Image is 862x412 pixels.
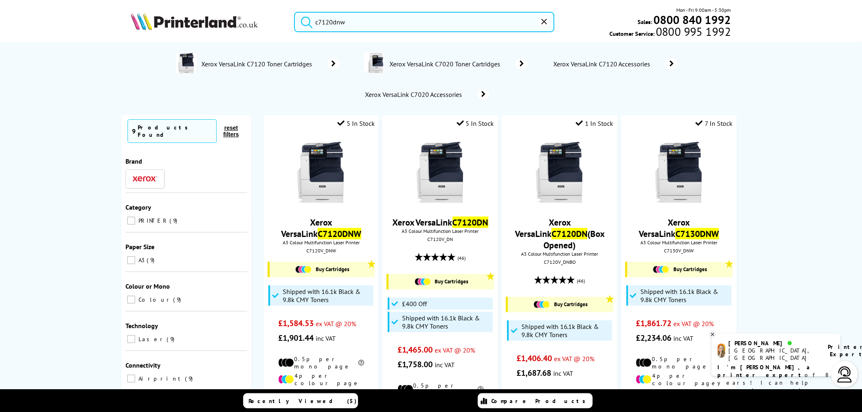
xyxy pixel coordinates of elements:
[200,53,340,75] a: Xerox VersaLink C7120 Toner Cartridges
[435,278,468,285] span: Buy Cartridges
[295,266,312,273] img: Cartridges
[673,320,714,328] span: ex VAT @ 20%
[364,90,465,99] span: Xerox VersaLink C7020 Accessories
[655,28,731,35] span: 0800 995 1992
[458,250,466,266] span: (46)
[718,344,726,358] img: amy-livechat.png
[636,372,722,387] li: 4p per colour page
[316,334,336,342] span: inc VAT
[169,217,179,224] span: 9
[457,119,494,127] div: 5 In Stock
[389,236,492,242] div: C7120V_DN
[125,361,161,369] span: Connectivity
[627,248,730,254] div: C7130V_DNW
[136,375,184,382] span: Airprint
[364,53,385,73] img: Xerox-Versalink-C7020-conspage.jpg
[410,142,471,203] img: Xerox-C7120-Front-Main-Small.jpg
[136,217,169,224] span: PRINTER
[318,228,361,239] mark: C7120DNW
[127,256,135,264] input: A3 9
[136,296,172,303] span: Colour
[389,53,528,75] a: Xerox VersaLink C7020 Toner Cartridges
[125,243,154,251] span: Paper Size
[673,266,707,273] span: Buy Cartridges
[552,228,587,239] mark: C7120DN
[136,256,146,264] span: A3
[625,239,732,245] span: A3 Colour Multifunction Laser Printer
[283,287,372,304] span: Shipped with 16.1k Black & 9.8k CMY Toners
[521,322,610,339] span: Shipped with 16.1k Black & 9.8k CMY Toners
[125,282,170,290] span: Colour or Mono
[402,314,491,330] span: Shipped with 16.1k Black & 9.8k CMY Toners
[636,355,722,370] li: 0.5p per mono page
[609,28,731,37] span: Customer Service:
[127,375,135,383] input: Airprint 9
[577,273,585,289] span: (46)
[393,278,490,285] a: Buy Cartridges
[512,301,609,308] a: Buy Cartridges
[636,333,671,343] span: £2,234.06
[517,368,552,378] span: £1,687.68
[131,12,284,32] a: Printerland Logo
[534,301,550,308] img: Cartridges
[316,320,356,328] span: ex VAT @ 20%
[278,318,314,329] span: £1,584.53
[554,301,587,308] span: Buy Cartridges
[729,347,818,362] div: [GEOGRAPHIC_DATA], [GEOGRAPHIC_DATA]
[278,372,364,387] li: 4p per colour page
[217,124,245,138] button: reset filters
[837,366,853,383] img: user-headset-light.svg
[398,359,433,370] span: £1,758.00
[278,333,314,343] span: £1,901.44
[294,12,554,32] input: Search product or brand
[274,266,371,273] a: Buy Cartridges
[554,369,574,377] span: inc VAT
[147,256,156,264] span: 9
[268,239,375,245] span: A3 Colour Multifunction Laser Printer
[636,318,671,329] span: £1,861.72
[364,89,490,100] a: Xerox VersaLink C7020 Accessories
[136,335,166,343] span: Laser
[453,217,488,228] mark: C7120DN
[125,203,151,211] span: Category
[729,340,818,347] div: [PERSON_NAME]
[278,355,364,370] li: 0.5p per mono page
[529,142,590,203] img: Xerox-C7120-Front-Main-Small.jpg
[508,259,611,265] div: C7120V_DNBO
[478,393,593,408] a: Compare Products
[435,346,475,354] span: ex VAT @ 20%
[673,334,693,342] span: inc VAT
[200,60,315,68] span: Xerox VersaLink C7120 Toner Cartridges
[248,397,357,405] span: Recently Viewed (5)
[243,393,358,408] a: Recently Viewed (5)
[387,228,494,234] span: A3 Colour Multifunction Laser Printer
[435,361,455,369] span: inc VAT
[337,119,375,127] div: 5 In Stock
[718,364,813,379] b: I'm [PERSON_NAME], a printer expert
[167,335,176,343] span: 9
[270,248,373,254] div: C7120V_DNW
[718,364,834,402] p: of 8 years! I can help you choose the right product
[127,217,135,225] input: PRINTER 9
[653,266,669,273] img: Cartridges
[552,60,653,68] span: Xerox VersaLink C7120 Accessories
[552,58,678,70] a: Xerox VersaLink C7120 Accessories
[677,6,731,14] span: Mon - Fri 9:00am - 5:30pm
[127,335,135,343] input: Laser 9
[138,124,212,138] div: Products Found
[515,217,605,251] a: Xerox VersaLinkC7120DN(Box Opened)
[638,18,653,26] span: Sales:
[649,142,710,203] img: Xerox-C7120-Front-Main-Small.jpg
[554,355,595,363] span: ex VAT @ 20%
[281,217,361,239] a: Xerox VersaLinkC7120DNW
[506,251,613,257] span: A3 Colour Multifunction Laser Printer
[639,217,719,239] a: Xerox VersaLinkC7130DNW
[398,382,484,397] li: 0.5p per mono page
[654,12,731,27] b: 0800 840 1992
[125,322,158,330] span: Technology
[576,119,614,127] div: 1 In Stock
[393,217,488,228] a: Xerox VersaLinkC7120DN
[176,53,196,73] img: C7120V_DN-conspage.jpg
[517,353,552,364] span: £1,406.40
[316,266,349,273] span: Buy Cartridges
